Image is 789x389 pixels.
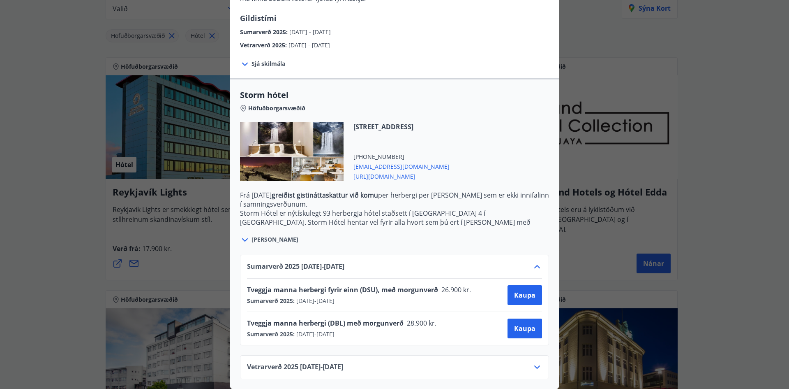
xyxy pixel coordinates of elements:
span: Sjá skilmála [251,60,285,68]
p: Frá [DATE] per herbergi per [PERSON_NAME] sem er ekki innifalinn í samningsverðunum. [240,191,549,209]
span: [STREET_ADDRESS] [353,122,450,131]
span: [PERSON_NAME] [251,235,298,244]
span: [DATE] - [DATE] [288,41,330,49]
strong: greiðist gistináttaskattur við komu [272,191,378,200]
span: [URL][DOMAIN_NAME] [353,171,450,181]
span: Gildistími [240,13,277,23]
span: Höfuðborgarsvæðið [248,104,305,112]
p: Storm Hótel er nýtískulegt 93 herbergja hótel staðsett í [GEOGRAPHIC_DATA] 4 í [GEOGRAPHIC_DATA].... [240,209,549,245]
span: [DATE] - [DATE] [289,28,331,36]
span: Storm hótel [240,89,549,101]
span: Vetrarverð 2025 : [240,41,288,49]
span: [PHONE_NUMBER] [353,153,450,161]
span: Sumarverð 2025 : [240,28,289,36]
span: [EMAIL_ADDRESS][DOMAIN_NAME] [353,161,450,171]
